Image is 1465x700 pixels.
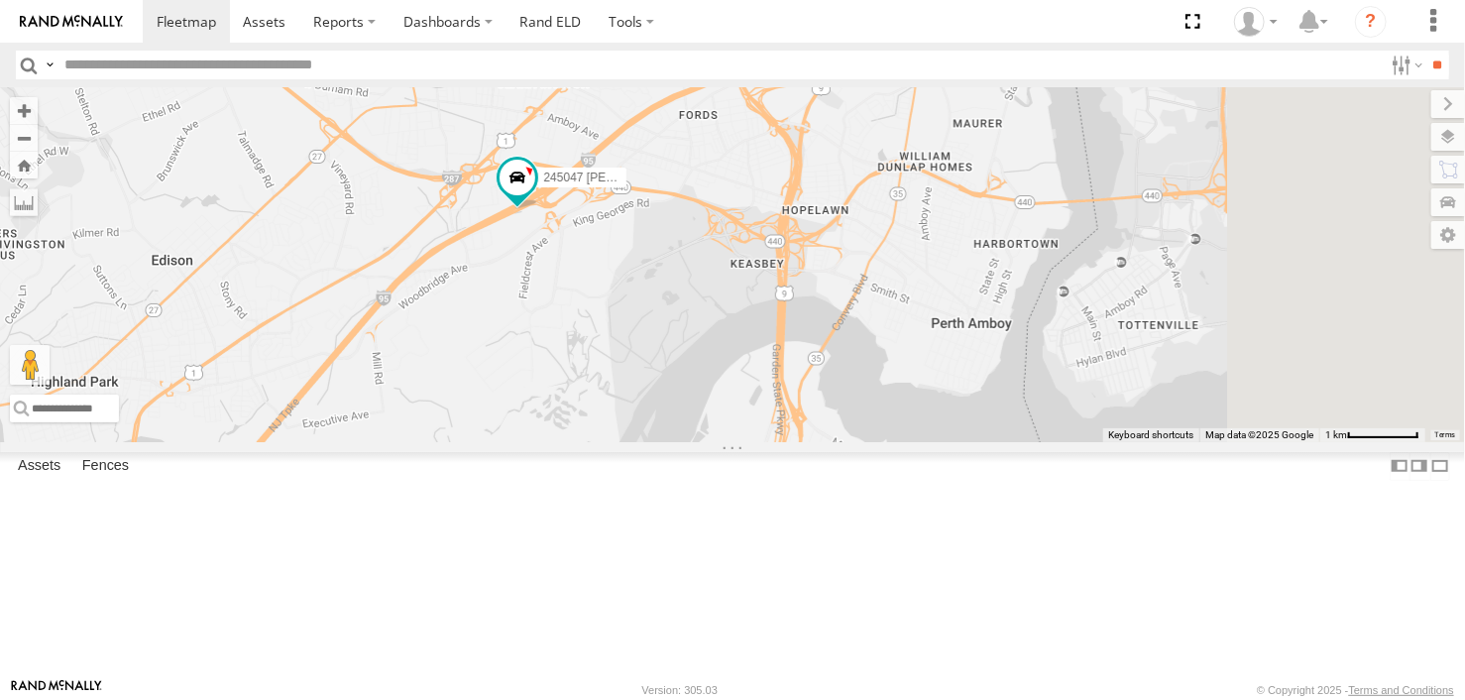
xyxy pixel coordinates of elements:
[1325,429,1347,440] span: 1 km
[10,97,38,124] button: Zoom in
[8,453,70,481] label: Assets
[1355,6,1387,38] i: ?
[10,124,38,152] button: Zoom out
[42,51,57,79] label: Search Query
[1108,428,1193,442] button: Keyboard shortcuts
[1205,429,1313,440] span: Map data ©2025 Google
[1430,452,1450,481] label: Hide Summary Table
[1349,684,1454,696] a: Terms and Conditions
[72,453,139,481] label: Fences
[1390,452,1409,481] label: Dock Summary Table to the Left
[10,152,38,178] button: Zoom Home
[1257,684,1454,696] div: © Copyright 2025 -
[20,15,123,29] img: rand-logo.svg
[1227,7,1285,37] div: Dale Gerhard
[1384,51,1426,79] label: Search Filter Options
[11,680,102,700] a: Visit our Website
[10,188,38,216] label: Measure
[1409,452,1429,481] label: Dock Summary Table to the Right
[10,345,50,385] button: Drag Pegman onto the map to open Street View
[1435,430,1456,438] a: Terms
[543,171,684,184] span: 245047 [PERSON_NAME]
[642,684,718,696] div: Version: 305.03
[1431,221,1465,249] label: Map Settings
[1319,428,1425,442] button: Map Scale: 1 km per 69 pixels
